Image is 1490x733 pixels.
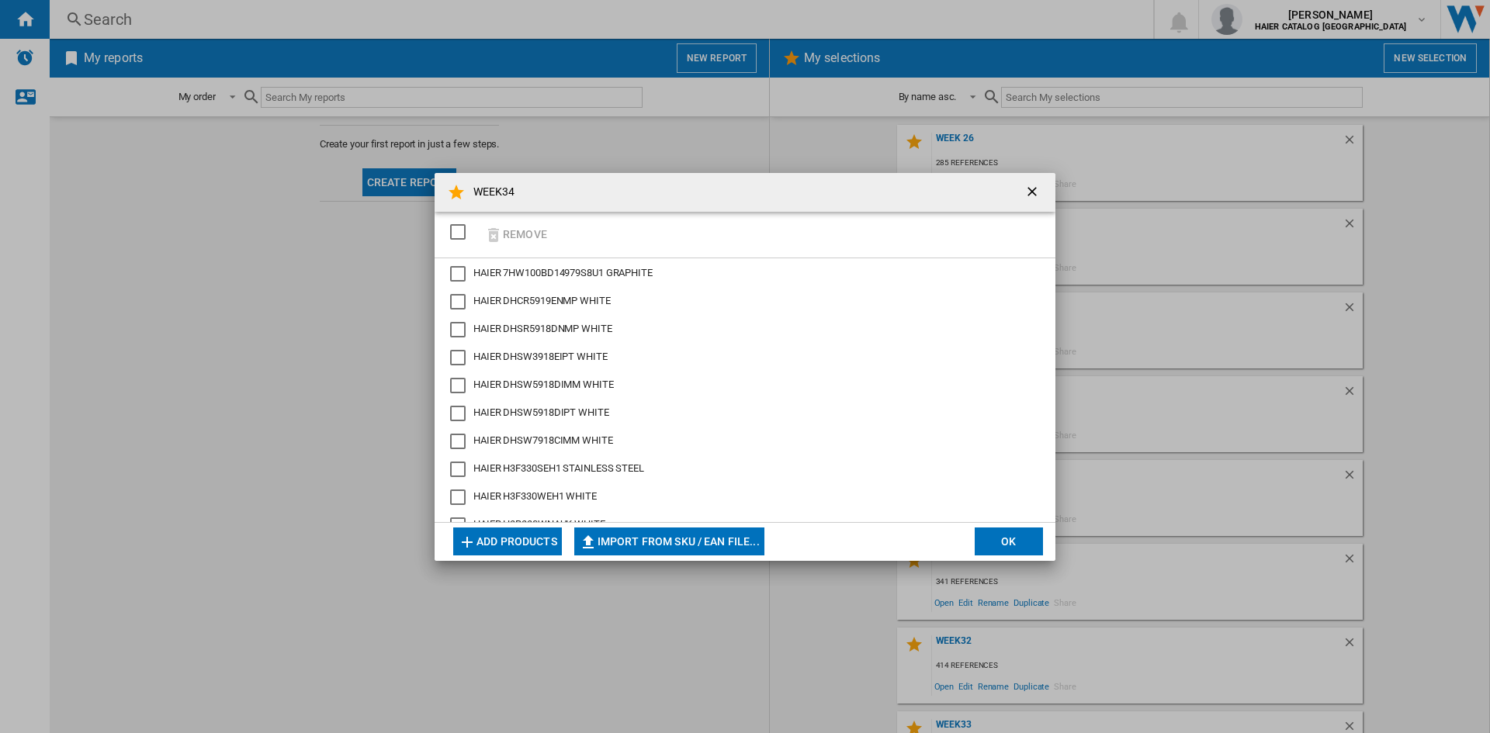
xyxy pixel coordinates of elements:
[450,322,1027,337] md-checkbox: HAIER DHSR5918DNMP WHITE
[473,295,611,306] span: HAIER DHCR5919ENMP WHITE
[574,527,764,555] button: Import from SKU / EAN file...
[1018,177,1049,208] button: getI18NText('BUTTONS.CLOSE_DIALOG')
[453,527,562,555] button: Add products
[473,406,609,418] span: HAIER DHSW5918DIPT WHITE
[473,490,597,502] span: HAIER H3F330WEH1 WHITE
[480,216,552,253] button: Remove
[975,527,1043,555] button: OK
[450,462,1027,477] md-checkbox: HAIER H3F330SEH1 STAINLESS STEEL
[473,267,653,278] span: HAIER 7HW100BD14979S8U1 GRAPHITE
[473,323,612,334] span: HAIER DHSR5918DNMP WHITE
[1024,184,1043,202] ng-md-icon: getI18NText('BUTTONS.CLOSE_DIALOG')
[466,185,515,200] h4: WEEK34
[450,517,1027,533] md-checkbox: HAIER H3R330WNAUK WHITE
[450,489,1027,505] md-checkbox: HAIER H3F330WEH1 WHITE
[450,266,1027,282] md-checkbox: HAIER 7HW100BD14979S8U1 GRAPHITE
[473,518,605,530] span: HAIER H3R330WNAUK WHITE
[450,220,473,245] md-checkbox: SELECTIONS.EDITION_POPUP.SELECT_DESELECT
[450,378,1027,393] md-checkbox: HAIER DHSW5918DIMM WHITE
[473,462,644,474] span: HAIER H3F330SEH1 STAINLESS STEEL
[450,406,1027,421] md-checkbox: HAIER DHSW5918DIPT WHITE
[450,350,1027,365] md-checkbox: HAIER DHSW3918EIPT WHITE
[450,434,1027,449] md-checkbox: HAIER DHSW7918CIMM WHITE
[450,294,1027,309] md-checkbox: HAIER DHCR5919ENMP WHITE
[473,351,608,362] span: HAIER DHSW3918EIPT WHITE
[473,434,613,446] span: HAIER DHSW7918CIMM WHITE
[473,379,614,390] span: HAIER DHSW5918DIMM WHITE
